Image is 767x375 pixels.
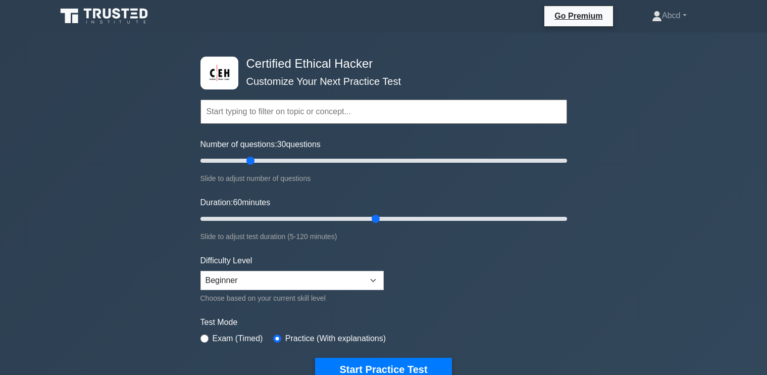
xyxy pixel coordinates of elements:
[200,292,384,304] div: Choose based on your current skill level
[233,198,242,207] span: 60
[242,57,518,71] h4: Certified Ethical Hacker
[200,230,567,243] div: Slide to adjust test duration (5-120 minutes)
[548,10,608,22] a: Go Premium
[200,100,567,124] input: Start typing to filter on topic or concept...
[285,333,386,345] label: Practice (With explanations)
[213,333,263,345] label: Exam (Timed)
[628,6,711,26] a: Abcd
[200,255,252,267] label: Difficulty Level
[200,197,271,209] label: Duration: minutes
[200,138,321,151] label: Number of questions: questions
[200,316,567,329] label: Test Mode
[200,172,567,184] div: Slide to adjust number of questions
[277,140,286,149] span: 30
